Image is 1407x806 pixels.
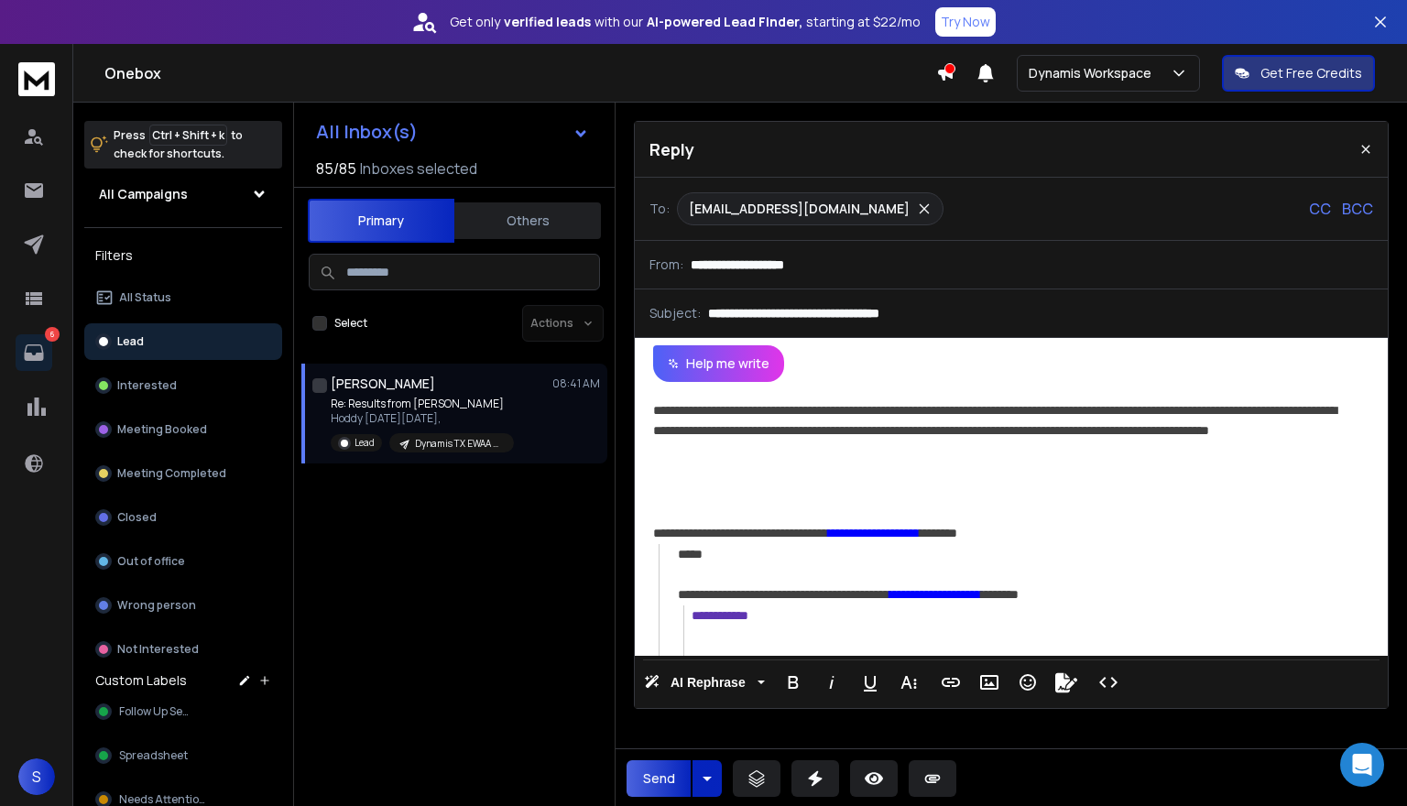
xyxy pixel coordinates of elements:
[114,126,243,163] p: Press to check for shortcuts.
[117,466,226,481] p: Meeting Completed
[149,125,227,146] span: Ctrl + Shift + k
[667,675,749,691] span: AI Rephrase
[119,290,171,305] p: All Status
[84,367,282,404] button: Interested
[84,243,282,268] h3: Filters
[16,334,52,371] a: 6
[117,598,196,613] p: Wrong person
[117,334,144,349] p: Lead
[316,123,418,141] h1: All Inbox(s)
[334,316,367,331] label: Select
[84,455,282,492] button: Meeting Completed
[316,158,356,180] span: 85 / 85
[45,327,60,342] p: 6
[117,422,207,437] p: Meeting Booked
[117,378,177,393] p: Interested
[1010,664,1045,701] button: Emoticons
[84,543,282,580] button: Out of office
[649,200,670,218] p: To:
[1340,743,1384,787] div: Open Intercom Messenger
[1309,198,1331,220] p: CC
[84,737,282,774] button: Spreadsheet
[972,664,1007,701] button: Insert Image (Ctrl+P)
[84,499,282,536] button: Closed
[935,7,996,37] button: Try Now
[853,664,888,701] button: Underline (Ctrl+U)
[891,664,926,701] button: More Text
[301,114,604,150] button: All Inbox(s)
[119,748,188,763] span: Spreadsheet
[627,760,691,797] button: Send
[331,397,514,411] p: Re: Results from [PERSON_NAME]
[308,199,454,243] button: Primary
[450,13,921,31] p: Get only with our starting at $22/mo
[18,62,55,96] img: logo
[647,13,802,31] strong: AI-powered Lead Finder,
[640,664,769,701] button: AI Rephrase
[18,758,55,795] button: S
[84,631,282,668] button: Not Interested
[331,411,514,426] p: Hoddy [DATE][DATE],
[649,136,694,162] p: Reply
[1091,664,1126,701] button: Code View
[776,664,811,701] button: Bold (Ctrl+B)
[415,437,503,451] p: Dynamis TX EWAA Google Only - Newly Warmed
[653,345,784,382] button: Help me write
[814,664,849,701] button: Italic (Ctrl+I)
[1260,64,1362,82] p: Get Free Credits
[552,376,600,391] p: 08:41 AM
[95,671,187,690] h3: Custom Labels
[1049,664,1084,701] button: Signature
[84,176,282,212] button: All Campaigns
[1342,198,1373,220] p: BCC
[117,554,185,569] p: Out of office
[454,201,601,241] button: Others
[689,200,910,218] p: [EMAIL_ADDRESS][DOMAIN_NAME]
[331,375,435,393] h1: [PERSON_NAME]
[1029,64,1159,82] p: Dynamis Workspace
[104,62,936,84] h1: Onebox
[649,304,701,322] p: Subject:
[99,185,188,203] h1: All Campaigns
[84,693,282,730] button: Follow Up Sent
[649,256,683,274] p: From:
[941,13,990,31] p: Try Now
[84,279,282,316] button: All Status
[360,158,477,180] h3: Inboxes selected
[84,323,282,360] button: Lead
[1222,55,1375,92] button: Get Free Credits
[117,642,199,657] p: Not Interested
[119,704,194,719] span: Follow Up Sent
[84,587,282,624] button: Wrong person
[504,13,591,31] strong: verified leads
[84,411,282,448] button: Meeting Booked
[354,436,375,450] p: Lead
[117,510,157,525] p: Closed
